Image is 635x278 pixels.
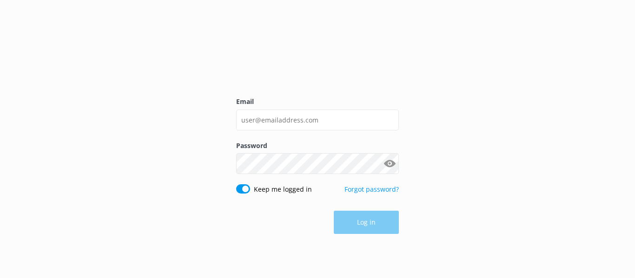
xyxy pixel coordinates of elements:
button: Show password [380,155,399,173]
input: user@emailaddress.com [236,110,399,130]
label: Email [236,97,399,107]
label: Password [236,141,399,151]
a: Forgot password? [344,185,399,194]
label: Keep me logged in [254,184,312,194]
